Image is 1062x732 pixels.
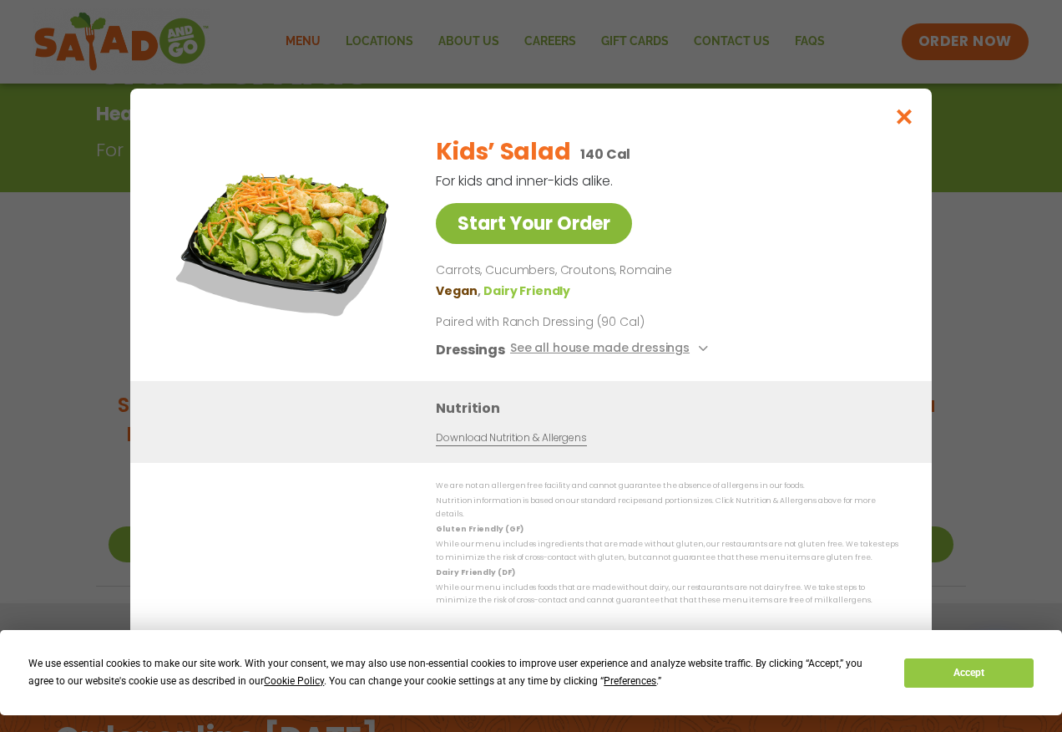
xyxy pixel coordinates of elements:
li: Dairy Friendly [483,282,574,300]
a: Start Your Order [436,203,632,244]
h3: Nutrition [436,398,907,419]
h3: Dressings [436,339,505,360]
button: Close modal [877,89,932,145]
p: We are not an allergen free facility and cannot guarantee the absence of allergens in our foods. [436,480,898,492]
p: For kids and inner-kids alike. [436,170,812,191]
li: Vegan [436,282,483,300]
h2: Kids’ Salad [436,135,570,170]
span: Preferences [604,675,656,687]
img: Featured product photo for Kids’ Salad [168,122,402,356]
p: 140 Cal [580,144,630,165]
p: Nutrition information is based on our standard recipes and portion sizes. Click Nutrition & Aller... [436,495,898,521]
p: While our menu includes ingredients that are made without gluten, our restaurants are not gluten ... [436,538,898,564]
div: We use essential cookies to make our site work. With your consent, we may also use non-essential ... [28,655,884,690]
p: While our menu includes foods that are made without dairy, our restaurants are not dairy free. We... [436,582,898,607]
button: Accept [904,658,1033,688]
span: Cookie Policy [264,675,324,687]
strong: Dairy Friendly (DF) [436,567,514,577]
p: Paired with Ranch Dressing (90 Cal) [436,313,745,331]
a: Download Nutrition & Allergens [436,430,586,446]
p: Carrots, Cucumbers, Croutons, Romaine [436,261,892,281]
strong: Gluten Friendly (GF) [436,524,523,534]
button: See all house made dressings [510,339,713,360]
